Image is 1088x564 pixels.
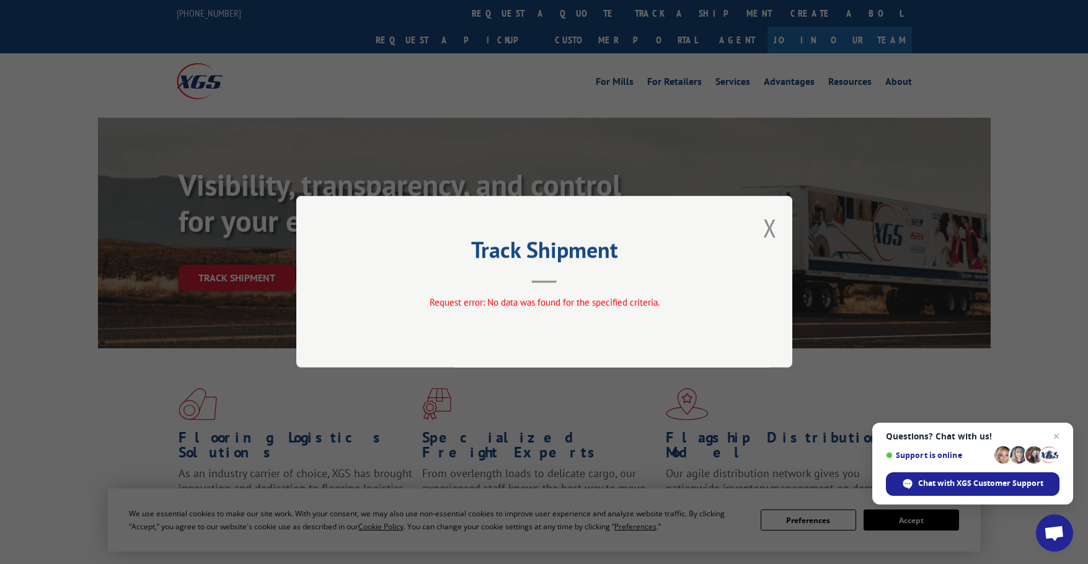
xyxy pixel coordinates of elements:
[763,211,777,244] button: Close modal
[886,431,1059,441] span: Questions? Chat with us!
[918,478,1043,489] span: Chat with XGS Customer Support
[429,297,659,309] span: Request error: No data was found for the specified criteria.
[1049,429,1064,444] span: Close chat
[1036,514,1073,552] div: Open chat
[358,241,730,265] h2: Track Shipment
[886,451,990,460] span: Support is online
[886,472,1059,496] div: Chat with XGS Customer Support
